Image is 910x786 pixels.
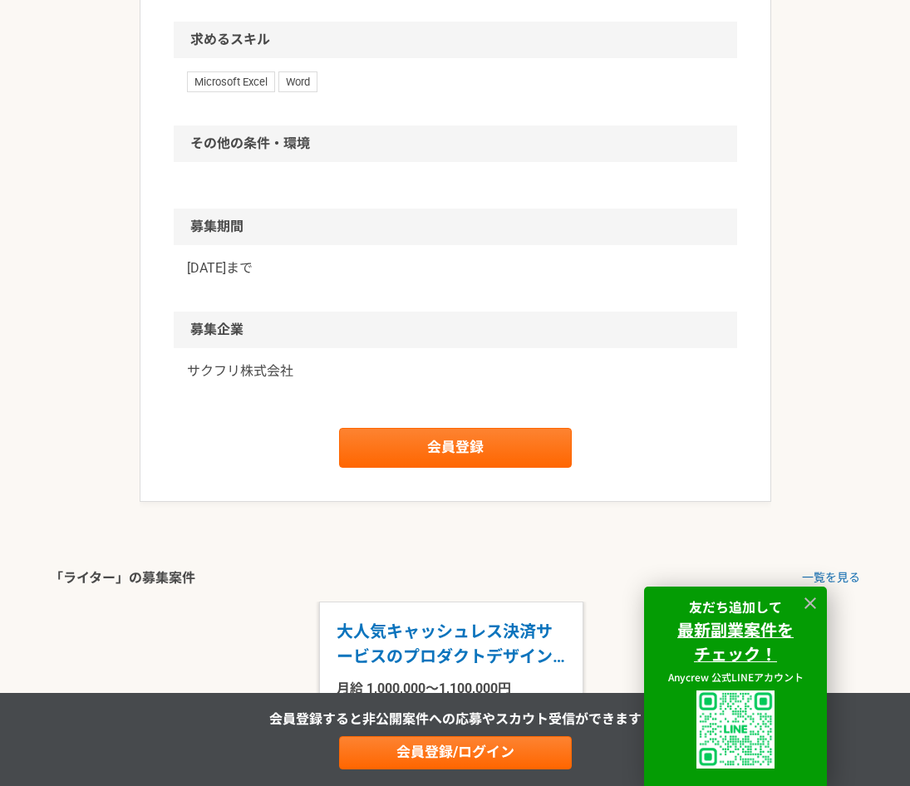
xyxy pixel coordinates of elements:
[187,71,275,91] span: Microsoft Excel
[337,619,566,670] p: 大人気キャッシュレス決済サービスのプロダクトデザインにおけるUXライター
[339,736,572,769] a: 会員登録/ログイン
[668,670,804,684] span: Anycrew 公式LINEアカウント
[187,361,724,381] a: サクフリ株式会社
[802,569,860,587] a: 一覧を見る
[50,568,195,588] h3: 「ライター」の募集案件
[174,209,737,245] h2: 募集期間
[694,641,777,666] strong: チェック！
[174,312,737,348] h2: 募集企業
[689,597,782,617] strong: 友だち追加して
[278,71,317,91] span: Word
[174,125,737,162] h2: その他の条件・環境
[187,258,724,278] p: [DATE]まで
[339,428,572,468] a: 会員登録
[677,621,794,641] a: 最新副業案件を
[337,679,566,699] p: 月給 1,000,000〜1,100,000円
[696,690,775,769] img: uploaded%2F9x3B4GYyuJhK5sXzQK62fPT6XL62%2F_1i3i91es70ratxpc0n6.png
[694,645,777,665] a: チェック！
[677,617,794,641] strong: 最新副業案件を
[174,22,737,58] h2: 求めるスキル
[269,710,642,730] p: 会員登録すると非公開案件への応募やスカウト受信ができます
